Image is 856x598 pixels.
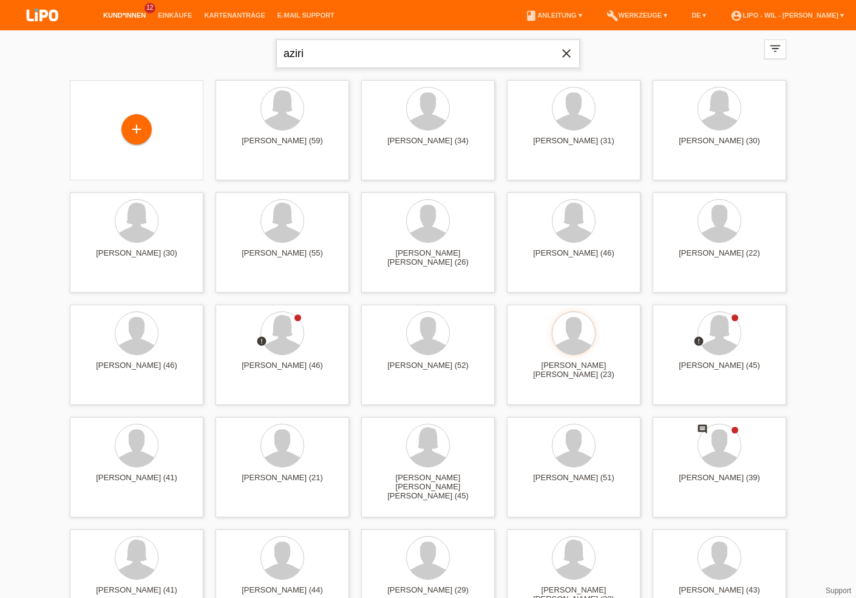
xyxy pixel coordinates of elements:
[693,336,704,348] div: Zurückgewiesen
[152,12,198,19] a: Einkäufe
[12,25,73,34] a: LIPO pay
[371,248,485,268] div: [PERSON_NAME] [PERSON_NAME] (26)
[256,336,267,348] div: Zurückgewiesen
[826,586,851,595] a: Support
[225,473,339,492] div: [PERSON_NAME] (21)
[519,12,588,19] a: bookAnleitung ▾
[697,424,708,437] div: Neuer Kommentar
[600,12,674,19] a: buildWerkzeuge ▾
[517,473,631,492] div: [PERSON_NAME] (51)
[371,473,485,495] div: [PERSON_NAME] [PERSON_NAME] [PERSON_NAME] (45)
[697,424,708,435] i: comment
[724,12,850,19] a: account_circleLIPO - Wil - [PERSON_NAME] ▾
[662,136,776,155] div: [PERSON_NAME] (30)
[122,119,151,140] div: Kund*in hinzufügen
[662,473,776,492] div: [PERSON_NAME] (39)
[371,136,485,155] div: [PERSON_NAME] (34)
[256,336,267,347] i: error
[693,336,704,347] i: error
[97,12,152,19] a: Kund*innen
[80,361,194,380] div: [PERSON_NAME] (46)
[80,473,194,492] div: [PERSON_NAME] (41)
[730,10,742,22] i: account_circle
[225,248,339,268] div: [PERSON_NAME] (55)
[662,361,776,380] div: [PERSON_NAME] (45)
[225,361,339,380] div: [PERSON_NAME] (46)
[606,10,619,22] i: build
[517,136,631,155] div: [PERSON_NAME] (31)
[225,136,339,155] div: [PERSON_NAME] (59)
[371,361,485,380] div: [PERSON_NAME] (52)
[517,361,631,380] div: [PERSON_NAME] [PERSON_NAME] (23)
[769,42,782,55] i: filter_list
[144,3,155,13] span: 12
[199,12,271,19] a: Kartenanträge
[662,248,776,268] div: [PERSON_NAME] (22)
[525,10,537,22] i: book
[517,248,631,268] div: [PERSON_NAME] (46)
[276,39,580,68] input: Suche...
[271,12,341,19] a: E-Mail Support
[559,46,574,61] i: close
[80,248,194,268] div: [PERSON_NAME] (30)
[685,12,712,19] a: DE ▾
